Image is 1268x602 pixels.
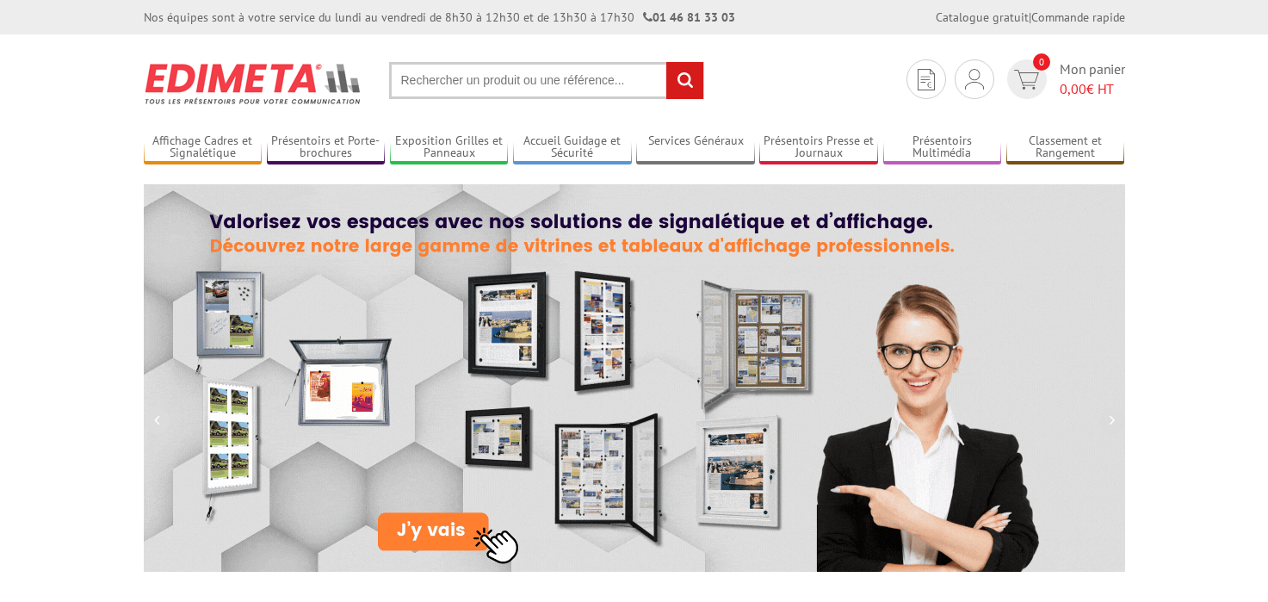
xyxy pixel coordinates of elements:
[666,62,703,99] input: rechercher
[1003,59,1125,99] a: devis rapide 0 Mon panier 0,00€ HT
[918,69,935,90] img: devis rapide
[267,133,386,162] a: Présentoirs et Porte-brochures
[936,9,1029,25] a: Catalogue gratuit
[636,133,755,162] a: Services Généraux
[759,133,878,162] a: Présentoirs Presse et Journaux
[1033,53,1050,71] span: 0
[1006,133,1125,162] a: Classement et Rangement
[144,133,263,162] a: Affichage Cadres et Signalétique
[1014,70,1039,90] img: devis rapide
[965,69,984,90] img: devis rapide
[1031,9,1125,25] a: Commande rapide
[144,52,363,115] img: Présentoir, panneau, stand - Edimeta - PLV, affichage, mobilier bureau, entreprise
[390,133,509,162] a: Exposition Grilles et Panneaux
[1060,80,1086,97] span: 0,00
[513,133,632,162] a: Accueil Guidage et Sécurité
[643,9,735,25] strong: 01 46 81 33 03
[1060,59,1125,99] span: Mon panier
[936,9,1125,26] div: |
[883,133,1002,162] a: Présentoirs Multimédia
[389,62,704,99] input: Rechercher un produit ou une référence...
[144,9,735,26] div: Nos équipes sont à votre service du lundi au vendredi de 8h30 à 12h30 et de 13h30 à 17h30
[1060,79,1125,99] span: € HT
